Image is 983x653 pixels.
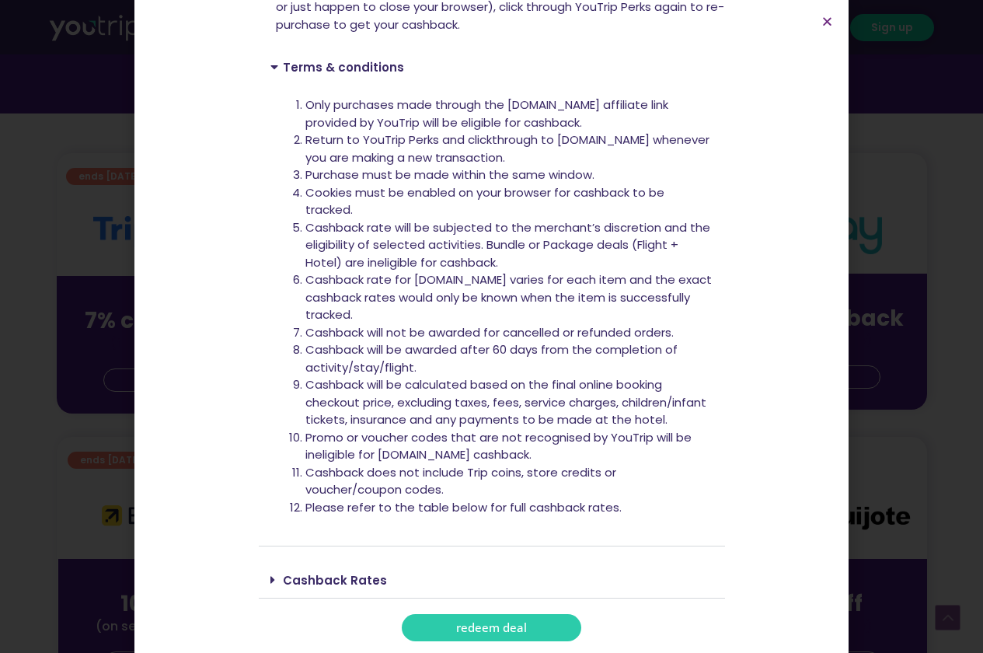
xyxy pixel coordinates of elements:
div: Terms & conditions [259,49,725,85]
a: Terms & conditions [283,59,404,75]
li: Purchase must be made within the same window. [305,166,713,184]
li: Cashback will be calculated based on the final online booking checkout price, excluding taxes, fe... [305,376,713,429]
div: Terms & conditions [259,85,725,546]
li: Cashback does not include Trip coins, store credits or voucher/coupon codes. [305,464,713,499]
div: Cashback Rates [259,562,725,599]
li: Cashback will be awarded after 60 days from the completion of activity/stay/flight. [305,341,713,376]
a: Close [821,16,833,27]
li: Cashback will not be awarded for cancelled or refunded orders. [305,324,713,342]
li: Return to YouTrip Perks and clickthrough to [DOMAIN_NAME] whenever you are making a new transaction. [305,131,713,166]
li: Only purchases made through the [DOMAIN_NAME] affiliate link provided by YouTrip will be eligible... [305,96,713,131]
li: Cashback rate for [DOMAIN_NAME] varies for each item and the exact cashback rates would only be k... [305,271,713,324]
li: Please refer to the table below for full cashback rates. [305,499,713,517]
a: Cashback Rates [283,572,387,588]
li: Cashback rate will be subjected to the merchant’s discretion and the eligibility of selected acti... [305,219,713,272]
li: Promo or voucher codes that are not recognised by YouTrip will be ineligible for [DOMAIN_NAME] ca... [305,429,713,464]
a: redeem deal [402,614,581,641]
span: redeem deal [456,622,527,634]
li: Cookies must be enabled on your browser for cashback to be tracked. [305,184,713,219]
